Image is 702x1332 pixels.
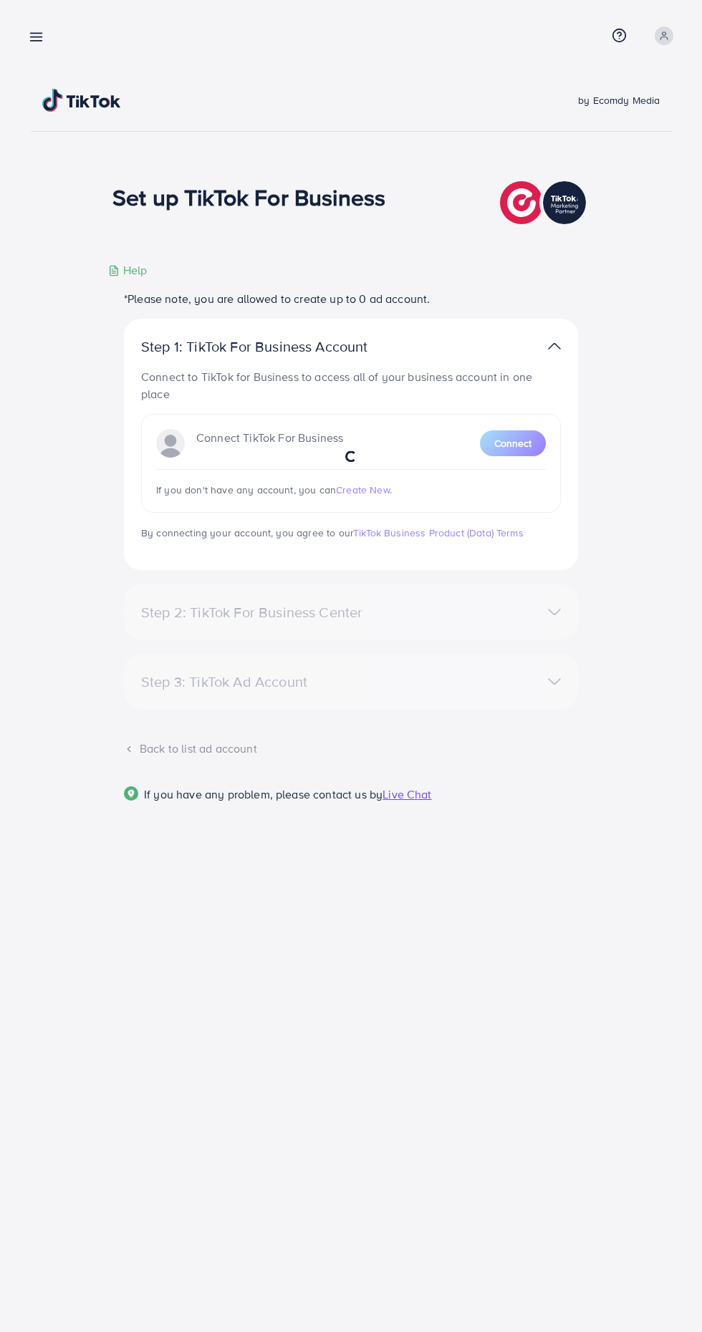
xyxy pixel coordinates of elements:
div: Help [108,262,148,279]
img: TikTok partner [548,336,561,357]
img: Popup guide [124,786,138,801]
span: Live Chat [383,786,431,802]
span: If you have any problem, please contact us by [144,786,383,802]
h1: Set up TikTok For Business [112,183,385,211]
div: Back to list ad account [124,740,578,757]
img: TikTok [42,89,121,112]
p: Step 1: TikTok For Business Account [141,338,413,355]
img: TikTok partner [500,178,590,228]
p: *Please note, you are allowed to create up to 0 ad account. [124,290,578,307]
span: by Ecomdy Media [578,93,660,107]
